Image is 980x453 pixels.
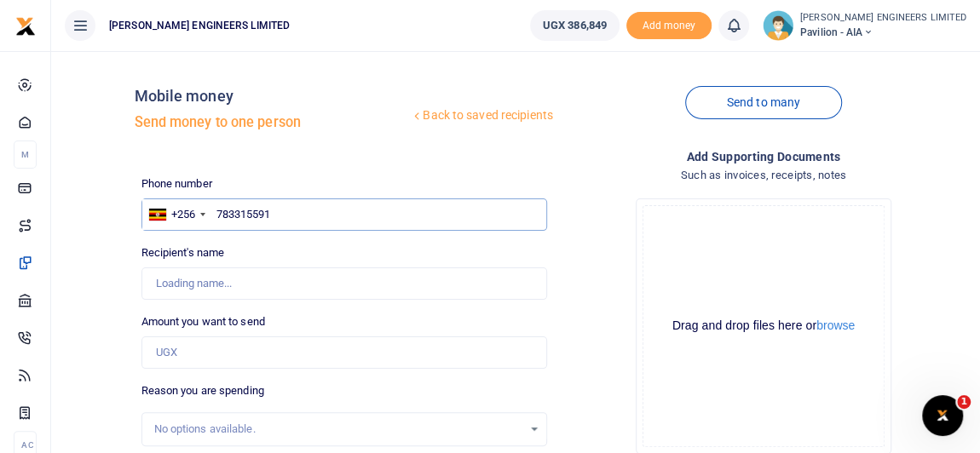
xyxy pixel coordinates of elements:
input: Enter phone number [141,198,547,231]
h5: Send money to one person [135,114,411,131]
li: M [14,140,37,169]
div: Uganda: +256 [142,199,210,230]
iframe: Intercom live chat [922,395,963,436]
a: profile-user [PERSON_NAME] ENGINEERS LIMITED Pavilion - AIA [763,10,966,41]
label: Phone number [141,175,212,192]
h4: Add supporting Documents [561,147,966,166]
h4: Such as invoices, receipts, notes [561,166,966,185]
span: Pavilion - AIA [800,25,966,40]
a: Add money [626,18,712,31]
img: profile-user [763,10,793,41]
h4: Mobile money [135,87,411,106]
a: logo-small logo-large logo-large [15,19,36,32]
span: 1 [957,395,971,409]
input: UGX [141,336,547,369]
span: UGX 386,849 [543,17,607,34]
a: UGX 386,849 [530,10,620,41]
img: logo-small [15,16,36,37]
button: browse [816,319,855,331]
label: Amount you want to send [141,313,265,330]
li: Toup your wallet [626,12,712,40]
label: Reason you are spending [141,382,264,399]
div: Drag and drop files here or [643,318,884,334]
a: Send to many [685,86,842,119]
span: Add money [626,12,712,40]
li: Wallet ballance [523,10,626,41]
div: No options available. [154,421,522,438]
label: Recipient's name [141,244,225,261]
small: [PERSON_NAME] ENGINEERS LIMITED [800,11,966,26]
span: [PERSON_NAME] ENGINEERS LIMITED [102,18,297,33]
input: Loading name... [141,267,547,300]
a: Back to saved recipients [410,100,554,131]
div: +256 [171,206,195,223]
